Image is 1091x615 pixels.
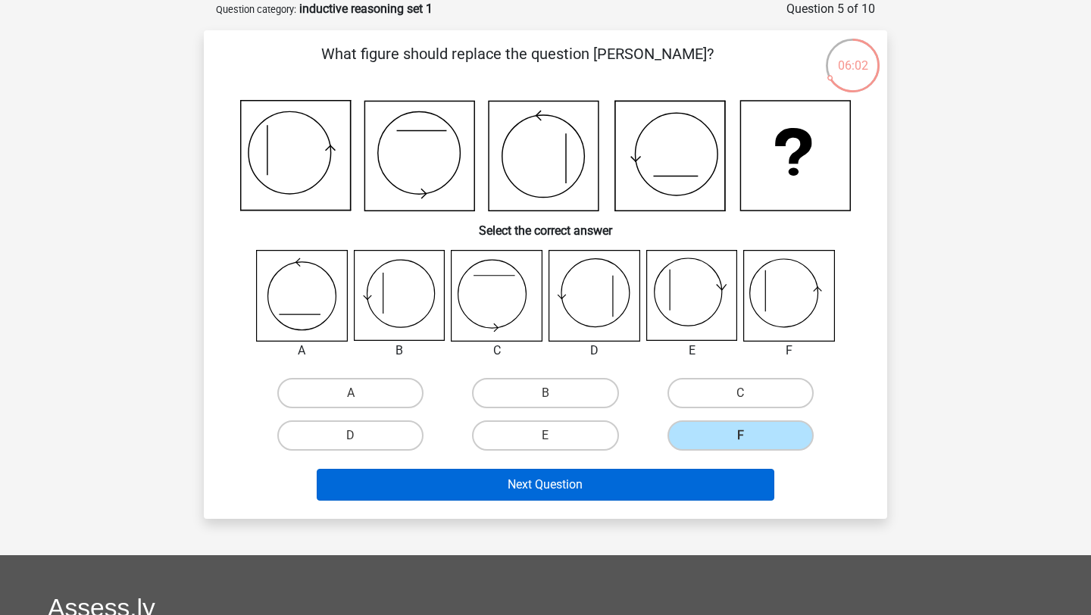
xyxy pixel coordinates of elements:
h6: Select the correct answer [228,211,863,238]
div: E [635,342,749,360]
button: Next Question [317,469,775,501]
label: D [277,420,424,451]
div: A [245,342,359,360]
label: A [277,378,424,408]
small: Question category: [216,4,296,15]
div: D [537,342,652,360]
p: What figure should replace the question [PERSON_NAME]? [228,42,806,88]
label: E [472,420,618,451]
div: C [439,342,554,360]
label: C [667,378,814,408]
label: F [667,420,814,451]
strong: inductive reasoning set 1 [299,2,433,16]
div: F [732,342,846,360]
label: B [472,378,618,408]
div: B [342,342,457,360]
div: 06:02 [824,37,881,75]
